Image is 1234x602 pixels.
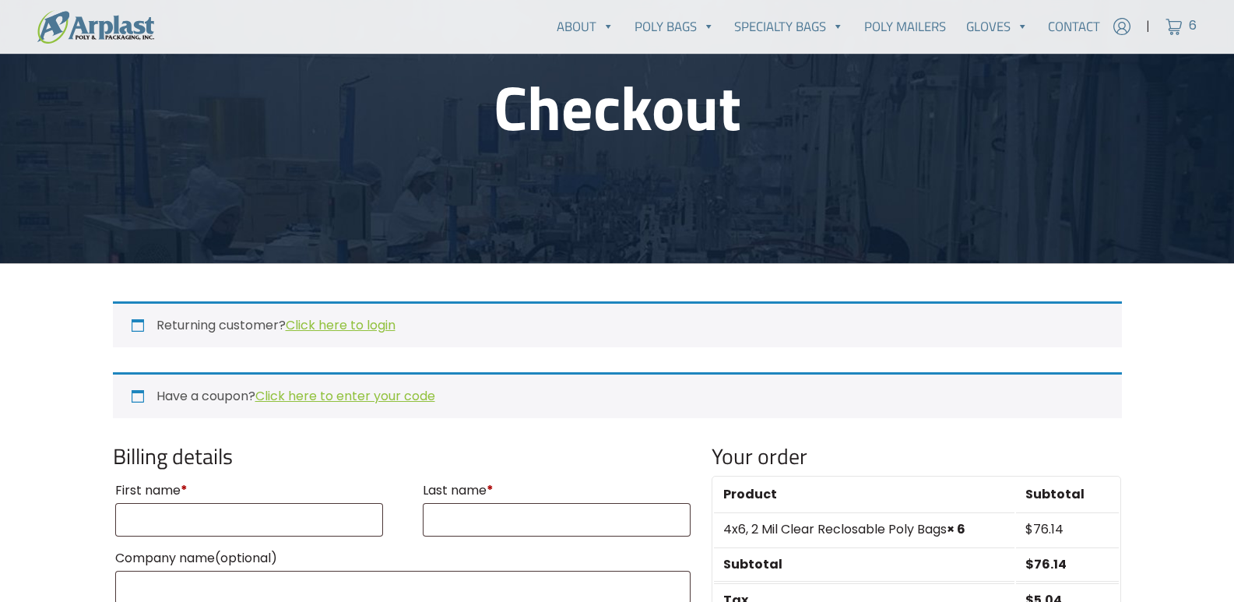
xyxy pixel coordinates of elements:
[113,301,1122,347] div: Returning customer?
[712,443,1121,470] h3: Your order
[854,11,956,42] a: Poly Mailers
[215,549,277,567] span: (optional)
[1189,17,1197,35] span: 6
[286,316,396,334] a: Click here to login
[1016,478,1119,511] th: Subtotal
[115,546,691,571] label: Company name
[255,387,435,405] a: Click here to enter your code
[37,10,154,44] img: logo
[714,512,1014,546] td: 4x6, 2 Mil Clear Reclosable Poly Bags
[714,547,1014,582] th: Subtotal
[547,11,624,42] a: About
[1025,520,1063,538] bdi: 76.14
[1146,17,1150,36] span: |
[1025,555,1034,573] span: $
[947,520,965,538] strong: × 6
[1038,11,1110,42] a: Contact
[1025,555,1067,573] bdi: 76.14
[423,478,691,503] label: Last name
[113,70,1122,144] h1: Checkout
[115,478,384,503] label: First name
[113,372,1122,418] div: Have a coupon?
[113,443,694,470] h3: Billing details
[956,11,1039,42] a: Gloves
[1025,520,1033,538] span: $
[725,11,855,42] a: Specialty Bags
[624,11,725,42] a: Poly Bags
[714,478,1014,511] th: Product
